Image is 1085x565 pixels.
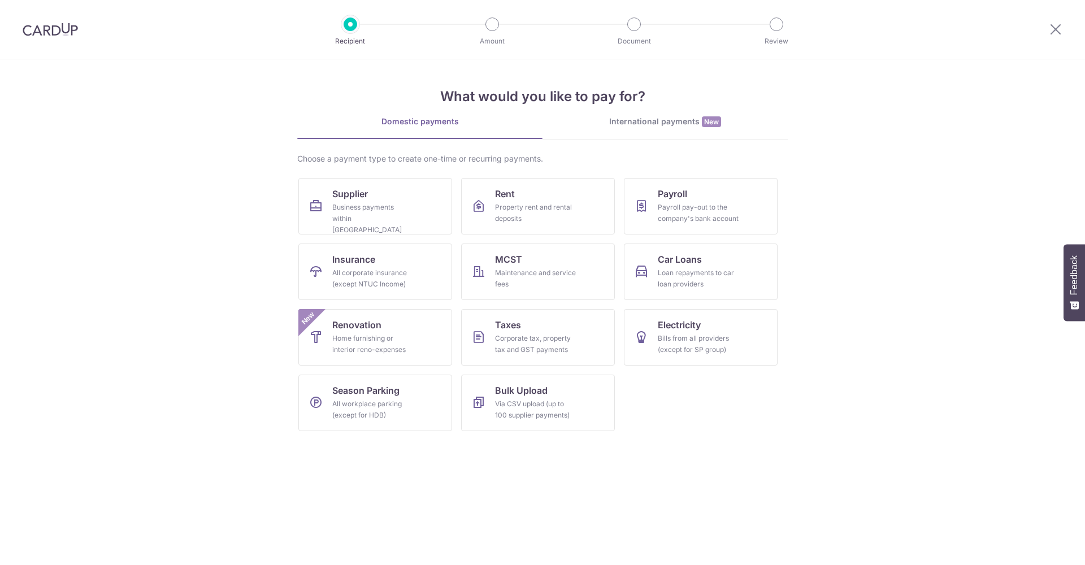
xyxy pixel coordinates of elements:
a: InsuranceAll corporate insurance (except NTUC Income) [298,244,452,300]
div: Choose a payment type to create one-time or recurring payments. [297,153,788,164]
span: Season Parking [332,384,400,397]
div: Via CSV upload (up to 100 supplier payments) [495,398,576,421]
div: Home furnishing or interior reno-expenses [332,333,414,355]
a: Bulk UploadVia CSV upload (up to 100 supplier payments) [461,375,615,431]
p: Amount [450,36,534,47]
a: TaxesCorporate tax, property tax and GST payments [461,309,615,366]
p: Review [735,36,818,47]
span: Insurance [332,253,375,266]
div: Loan repayments to car loan providers [658,267,739,290]
span: Car Loans [658,253,702,266]
span: New [702,116,721,127]
span: Feedback [1069,255,1079,295]
a: RentProperty rent and rental deposits [461,178,615,234]
div: Maintenance and service fees [495,267,576,290]
a: MCSTMaintenance and service fees [461,244,615,300]
div: Bills from all providers (except for SP group) [658,333,739,355]
h4: What would you like to pay for? [297,86,788,107]
a: Season ParkingAll workplace parking (except for HDB) [298,375,452,431]
img: CardUp [23,23,78,36]
span: Rent [495,187,515,201]
div: All corporate insurance (except NTUC Income) [332,267,414,290]
p: Recipient [309,36,392,47]
div: International payments [542,116,788,128]
span: Payroll [658,187,687,201]
div: Corporate tax, property tax and GST payments [495,333,576,355]
span: Supplier [332,187,368,201]
span: Electricity [658,318,701,332]
a: Car LoansLoan repayments to car loan providers [624,244,778,300]
div: Property rent and rental deposits [495,202,576,224]
span: Bulk Upload [495,384,548,397]
div: All workplace parking (except for HDB) [332,398,414,421]
a: SupplierBusiness payments within [GEOGRAPHIC_DATA] [298,178,452,234]
span: New [299,309,318,328]
button: Feedback - Show survey [1064,244,1085,321]
span: Taxes [495,318,521,332]
div: Payroll pay-out to the company's bank account [658,202,739,224]
div: Domestic payments [297,116,542,127]
span: Renovation [332,318,381,332]
span: MCST [495,253,522,266]
a: ElectricityBills from all providers (except for SP group) [624,309,778,366]
a: PayrollPayroll pay-out to the company's bank account [624,178,778,234]
a: RenovationHome furnishing or interior reno-expensesNew [298,309,452,366]
p: Document [592,36,676,47]
div: Business payments within [GEOGRAPHIC_DATA] [332,202,414,236]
